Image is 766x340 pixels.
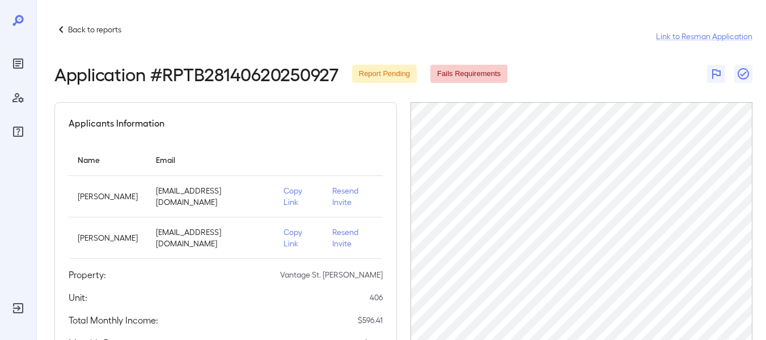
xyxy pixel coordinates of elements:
[9,89,27,107] div: Manage Users
[707,65,725,83] button: Flag Report
[9,123,27,141] div: FAQ
[156,226,265,249] p: [EMAIL_ADDRESS][DOMAIN_NAME]
[9,54,27,73] div: Reports
[370,292,383,303] p: 406
[283,185,314,208] p: Copy Link
[352,69,417,79] span: Report Pending
[69,144,383,259] table: simple table
[78,232,138,244] p: [PERSON_NAME]
[69,313,158,327] h5: Total Monthly Income:
[332,226,374,249] p: Resend Invite
[156,185,265,208] p: [EMAIL_ADDRESS][DOMAIN_NAME]
[68,24,121,35] p: Back to reports
[358,314,383,326] p: $ 596.41
[78,191,138,202] p: [PERSON_NAME]
[734,65,752,83] button: Close Report
[656,31,752,42] a: Link to Resman Application
[283,226,314,249] p: Copy Link
[280,269,383,280] p: Vantage St. [PERSON_NAME]
[69,291,87,304] h5: Unit:
[9,299,27,317] div: Log Out
[69,116,164,130] h5: Applicants Information
[332,185,374,208] p: Resend Invite
[69,144,147,176] th: Name
[147,144,274,176] th: Email
[430,69,507,79] span: Fails Requirements
[54,64,338,84] h2: Application # RPTB28140620250927
[69,268,106,282] h5: Property:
